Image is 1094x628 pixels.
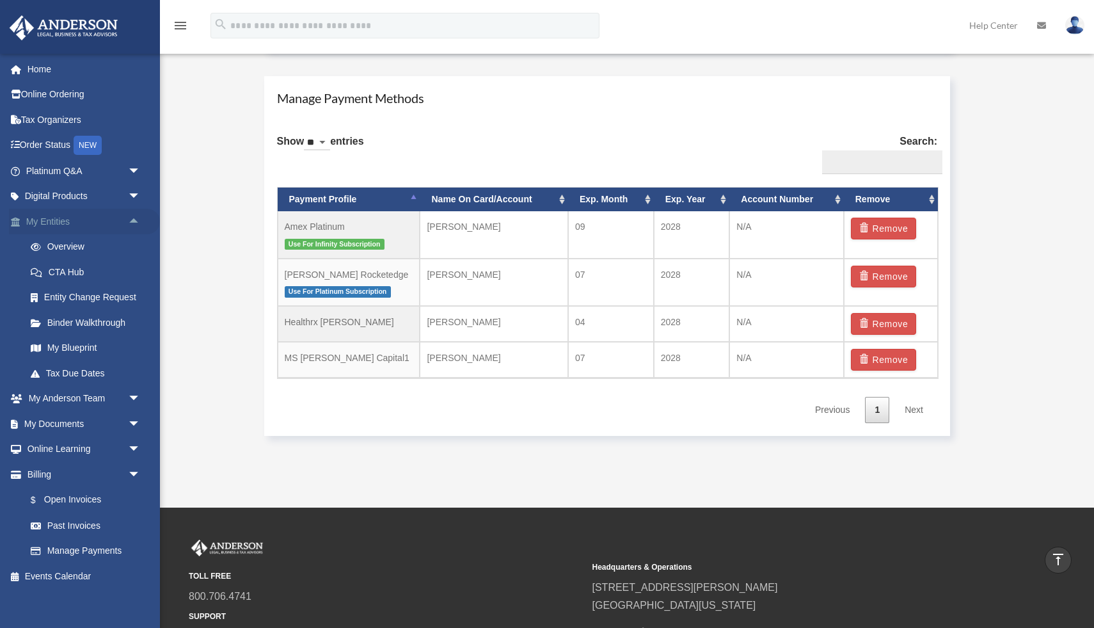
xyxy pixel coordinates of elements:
a: My Entitiesarrow_drop_up [9,209,160,234]
td: 2028 [654,306,730,342]
td: 09 [568,211,654,259]
button: Remove [851,266,917,287]
img: Anderson Advisors Platinum Portal [6,15,122,40]
a: $Open Invoices [18,487,160,513]
a: Online Ordering [9,82,160,108]
a: Digital Productsarrow_drop_down [9,184,160,209]
a: Entity Change Request [18,285,160,310]
a: [GEOGRAPHIC_DATA][US_STATE] [592,600,756,611]
td: [PERSON_NAME] Rocketedge [278,259,420,307]
span: Use For Platinum Subscription [285,286,391,297]
a: Overview [18,234,160,260]
a: Tax Due Dates [18,360,160,386]
td: N/A [729,211,843,259]
span: arrow_drop_down [128,411,154,437]
td: 2028 [654,259,730,307]
a: Next [895,397,933,423]
i: search [214,17,228,31]
a: Binder Walkthrough [18,310,160,335]
a: Home [9,56,160,82]
input: Search: [822,150,942,175]
td: [PERSON_NAME] [420,211,568,259]
td: Healthrx [PERSON_NAME] [278,306,420,342]
a: [STREET_ADDRESS][PERSON_NAME] [592,582,778,593]
button: Remove [851,313,917,335]
span: arrow_drop_down [128,437,154,463]
td: 2028 [654,342,730,378]
a: My Documentsarrow_drop_down [9,411,160,437]
a: Online Learningarrow_drop_down [9,437,160,462]
select: Showentries [304,136,330,150]
th: Account Number: activate to sort column ascending [729,188,843,211]
span: arrow_drop_up [128,209,154,235]
a: Manage Payments [18,538,154,564]
small: Headquarters & Operations [592,561,987,574]
a: Billingarrow_drop_down [9,462,160,487]
td: N/A [729,306,843,342]
span: Use For Infinity Subscription [285,239,384,250]
td: N/A [729,259,843,307]
th: Payment Profile: activate to sort column descending [278,188,420,211]
th: Exp. Year: activate to sort column ascending [654,188,730,211]
a: My Anderson Teamarrow_drop_down [9,386,160,412]
a: Events Calendar [9,563,160,589]
td: 07 [568,259,654,307]
td: Amex Platinum [278,211,420,259]
h4: Manage Payment Methods [277,89,938,107]
td: [PERSON_NAME] [420,306,568,342]
img: User Pic [1065,16,1084,35]
td: 04 [568,306,654,342]
a: vertical_align_top [1045,547,1072,574]
td: [PERSON_NAME] [420,259,568,307]
th: Name On Card/Account: activate to sort column ascending [420,188,568,211]
a: Tax Organizers [9,107,160,133]
th: Remove: activate to sort column ascending [844,188,938,211]
small: TOLL FREE [189,570,583,583]
td: [PERSON_NAME] [420,342,568,378]
td: 07 [568,342,654,378]
label: Search: [817,133,937,175]
th: Exp. Month: activate to sort column ascending [568,188,654,211]
span: arrow_drop_down [128,462,154,488]
td: MS [PERSON_NAME] Capital1 [278,342,420,378]
span: $ [38,492,44,508]
small: SUPPORT [189,610,583,624]
button: Remove [851,349,917,371]
a: 800.706.4741 [189,591,251,602]
td: N/A [729,342,843,378]
a: CTA Hub [18,259,160,285]
i: vertical_align_top [1050,552,1066,567]
span: arrow_drop_down [128,158,154,184]
a: Previous [805,397,859,423]
a: menu [173,22,188,33]
i: menu [173,18,188,33]
a: Platinum Q&Aarrow_drop_down [9,158,160,184]
img: Anderson Advisors Platinum Portal [189,540,266,556]
a: My Blueprint [18,335,160,361]
span: arrow_drop_down [128,386,154,412]
span: arrow_drop_down [128,184,154,210]
button: Remove [851,218,917,239]
td: 2028 [654,211,730,259]
a: Past Invoices [18,513,160,538]
a: Order StatusNEW [9,133,160,159]
label: Show entries [277,133,364,163]
a: 1 [865,397,889,423]
div: NEW [74,136,102,155]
